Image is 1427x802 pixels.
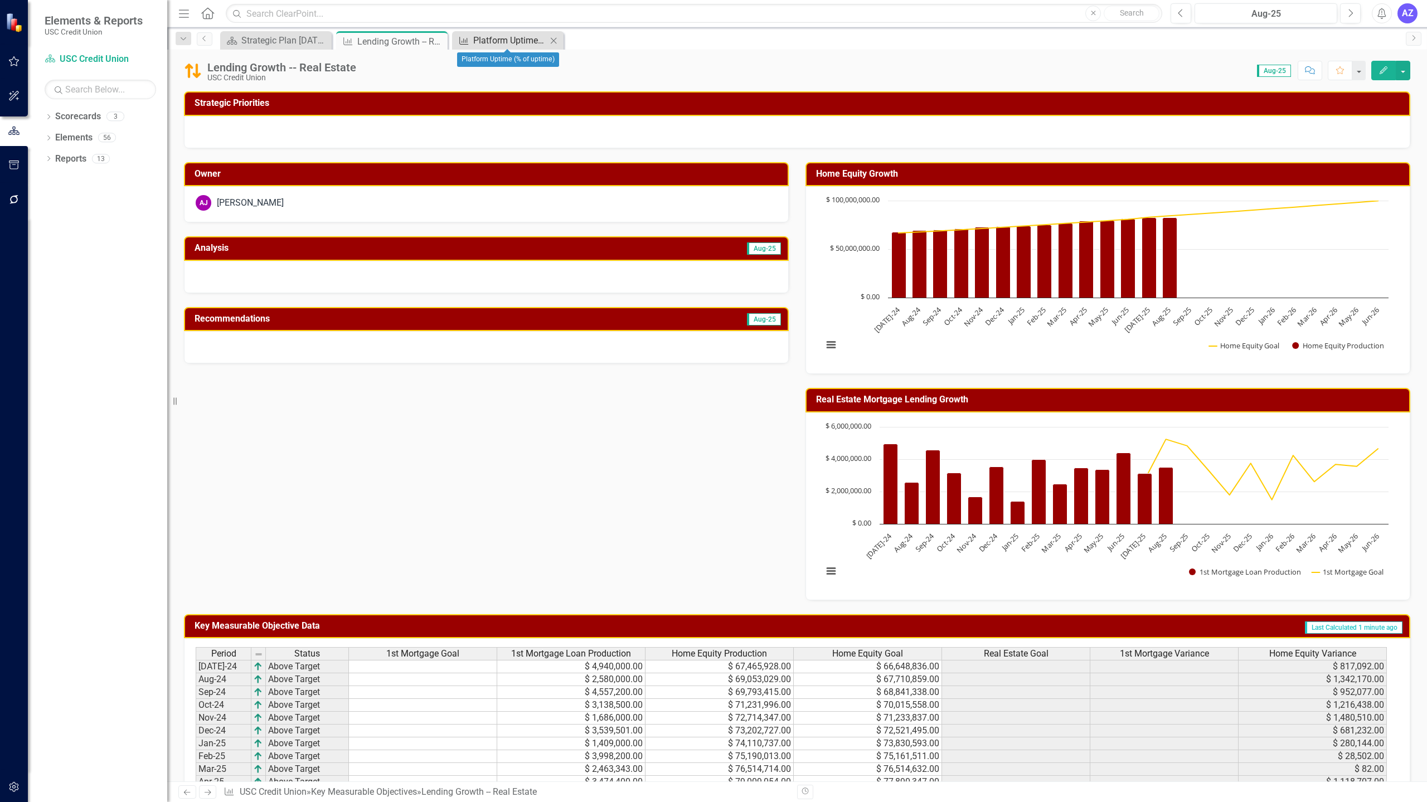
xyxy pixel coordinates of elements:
img: VmL+zLOWXp8NoCSi7l57Eu8eJ+4GWSi48xzEIItyGCrzKAg+GPZxiGYRiGYS7xC1jVADWlAHzkAAAAAElFTkSuQmCC [254,765,263,774]
text: Nov-25 [1212,305,1235,328]
path: Mar-25, 2,463,343. 1st Mortgage Loan Production. [1053,484,1067,524]
text: Jan-26 [1255,305,1277,327]
td: $ 77,890,347.00 [794,776,942,789]
td: $ 66,648,836.00 [794,660,942,673]
h3: Home Equity Growth [816,169,1404,179]
g: 1st Mortgage Loan Production, series 1 of 2. Bar series with 24 bars. [884,427,1379,524]
text: Aug-24 [891,531,915,554]
text: Aug-25 [1146,531,1169,555]
text: Oct-24 [941,305,964,328]
td: $ 69,053,029.00 [645,673,794,686]
button: Show 1st Mortgage Goal [1312,567,1384,577]
td: $ 1,216,438.00 [1239,699,1387,712]
td: $ 280,144.00 [1239,737,1387,750]
path: Aug-24, 69,053,029. Home Equity Production. [912,231,927,298]
text: Dec-24 [983,305,1006,328]
td: Dec-24 [196,725,251,737]
text: Sep-24 [920,305,944,328]
h3: Real Estate Mortgage Lending Growth [816,395,1404,405]
td: $ 71,233,837.00 [794,712,942,725]
img: ClearPoint Strategy [6,12,25,32]
text: $ 4,000,000.00 [826,453,871,463]
path: Oct-24, 3,138,500. 1st Mortgage Loan Production. [947,473,962,524]
div: Platform Uptime (% of uptime) [473,33,547,47]
a: Elements [55,132,93,144]
td: Sep-24 [196,686,251,699]
text: 1st Mortgage Goal [1323,567,1384,577]
text: Mar-25 [1040,531,1063,555]
a: Scorecards [55,110,101,123]
div: Platform Uptime (% of uptime) [457,52,559,67]
a: Platform Uptime (% of uptime) [455,33,547,47]
path: Jan-25, 74,110,737. Home Equity Production. [1017,226,1031,298]
text: Mar-26 [1294,531,1317,555]
path: Jun-25, 81,507,310. Home Equity Production. [1121,219,1135,298]
td: $ 67,710,859.00 [794,673,942,686]
td: $ 4,557,200.00 [497,686,645,699]
td: Above Target [266,673,349,686]
img: Caution [184,62,202,80]
div: Lending Growth -- Real Estate [421,786,537,797]
text: Feb-26 [1275,305,1298,328]
text: Nov-25 [1209,531,1232,555]
text: Apr-25 [1062,531,1084,553]
td: $ 73,830,593.00 [794,737,942,750]
td: Aug-24 [196,673,251,686]
path: Nov-24, 72,714,347. Home Equity Production. [975,227,989,298]
td: Above Target [266,725,349,737]
button: View chart menu, Chart [823,337,839,353]
td: $ 3,138,500.00 [497,699,645,712]
text: Nov-24 [962,305,986,329]
td: Above Target [266,699,349,712]
h3: Key Measurable Objective Data [195,621,871,631]
text: Apr-26 [1316,531,1338,553]
text: $ 100,000,000.00 [826,195,880,205]
td: Above Target [266,763,349,776]
path: Aug-24, 2,580,000. 1st Mortgage Loan Production. [905,482,919,524]
text: Apr-26 [1317,305,1339,327]
td: $ 67,465,928.00 [645,660,794,673]
span: Real Estate Goal [984,649,1049,659]
text: $ 0.00 [852,518,871,528]
td: $ 28,502.00 [1239,750,1387,763]
text: Jan-25 [1004,305,1027,327]
text: Dec-24 [977,531,1000,554]
h3: Analysis [195,243,484,253]
input: Search Below... [45,80,156,99]
path: Nov-24, 1,686,000. 1st Mortgage Loan Production. [968,497,983,524]
td: $ 681,232.00 [1239,725,1387,737]
text: [DATE]-24 [872,305,902,335]
td: $ 76,514,714.00 [645,763,794,776]
div: 3 [106,112,124,121]
text: May-25 [1081,531,1105,555]
div: [PERSON_NAME] [217,197,284,210]
img: VmL+zLOWXp8NoCSi7l57Eu8eJ+4GWSi48xzEIItyGCrzKAg+GPZxiGYRiGYS7xC1jVADWlAHzkAAAAAElFTkSuQmCC [254,675,263,684]
div: 56 [98,133,116,143]
span: Home Equity Variance [1269,649,1356,659]
text: Dec-25 [1231,531,1254,554]
td: $ 71,231,996.00 [645,699,794,712]
text: Feb-26 [1273,531,1296,554]
path: Aug-25, 82,676,556. Home Equity Production. [1163,218,1177,298]
td: Above Target [266,712,349,725]
td: $ 1,118,707.00 [1239,776,1387,789]
text: Sep-24 [913,531,936,554]
td: Above Target [266,737,349,750]
div: Aug-25 [1198,7,1333,21]
text: Jun-26 [1359,305,1381,327]
td: Oct-24 [196,699,251,712]
td: $ 70,015,558.00 [794,699,942,712]
text: Oct-25 [1189,531,1211,553]
path: Apr-25, 79,009,054. Home Equity Production. [1079,221,1094,298]
path: Feb-25, 75,190,013. Home Equity Production. [1037,225,1052,298]
div: Lending Growth -- Real Estate [357,35,445,48]
td: $ 4,940,000.00 [497,660,645,673]
span: Aug-25 [1257,65,1291,77]
path: Jan-25, 1,409,000. 1st Mortgage Loan Production. [1011,501,1025,524]
text: Sep-25 [1171,305,1193,328]
h3: Owner [195,169,782,179]
td: $ 2,463,343.00 [497,763,645,776]
small: USC Credit Union [45,27,143,36]
td: Mar-25 [196,763,251,776]
td: Nov-24 [196,712,251,725]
